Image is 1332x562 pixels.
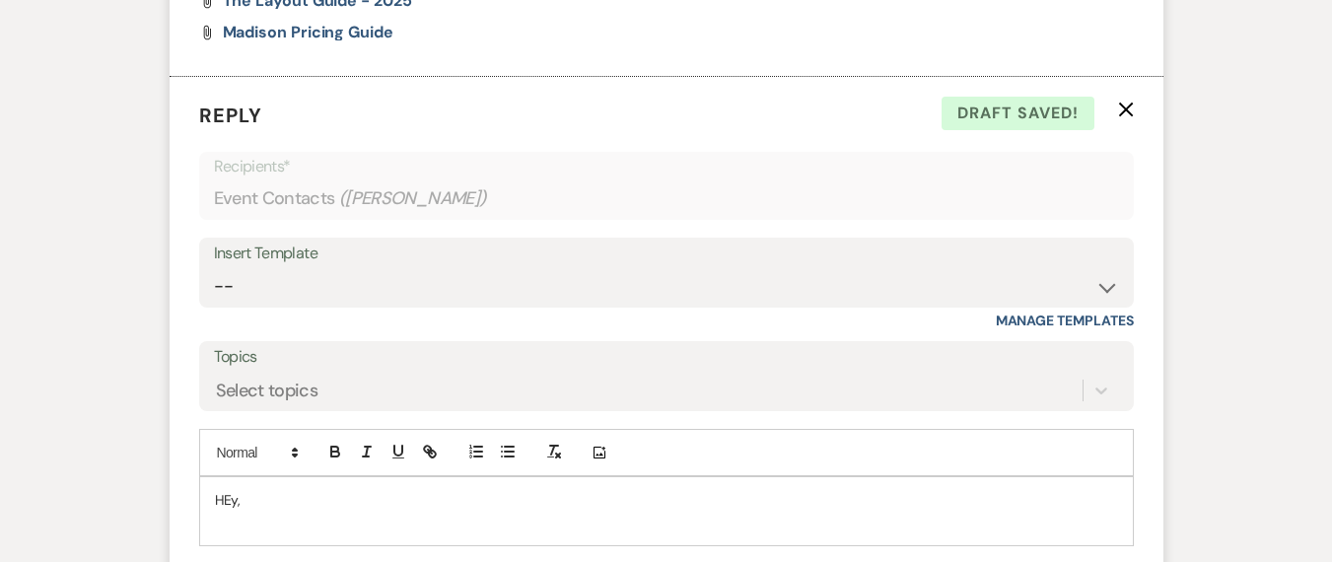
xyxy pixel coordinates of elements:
[214,240,1119,268] div: Insert Template
[214,179,1119,218] div: Event Contacts
[942,97,1094,130] span: Draft saved!
[339,185,487,212] span: ( [PERSON_NAME] )
[214,343,1119,372] label: Topics
[214,154,1119,179] p: Recipients*
[216,378,318,404] div: Select topics
[996,312,1134,329] a: Manage Templates
[215,489,1118,511] p: HEy,
[223,25,393,40] a: Madison Pricing Guide
[223,22,393,42] span: Madison Pricing Guide
[199,103,262,128] span: Reply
